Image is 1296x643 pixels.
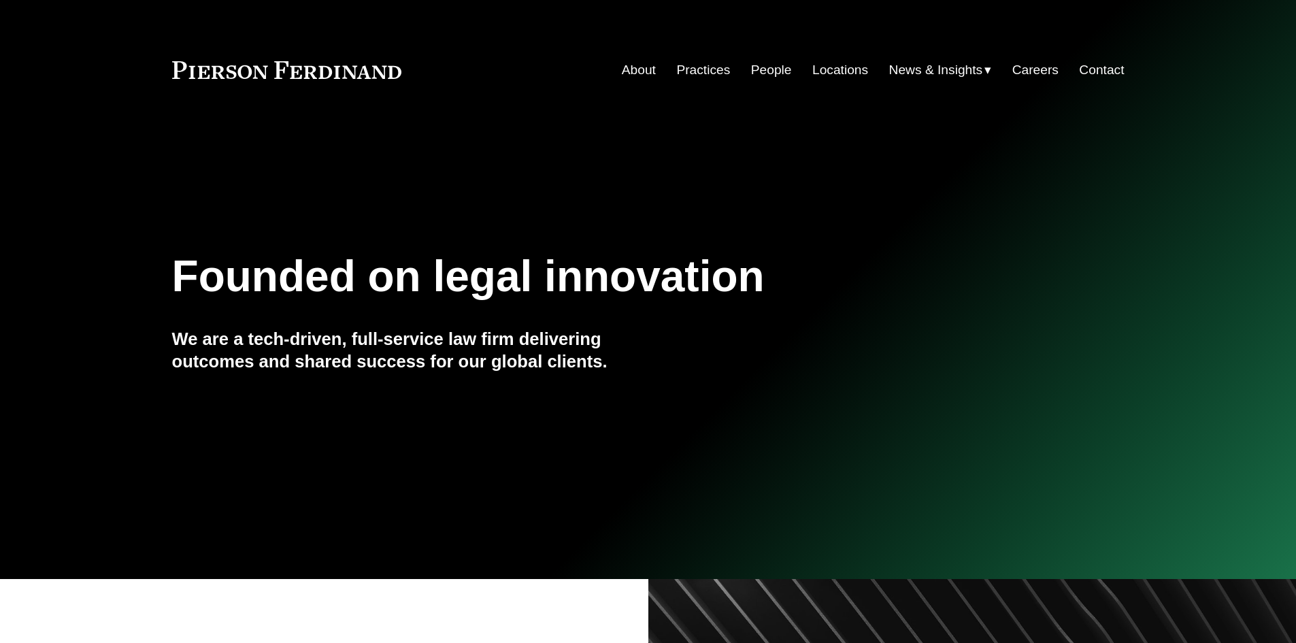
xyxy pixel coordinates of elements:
a: Careers [1012,57,1059,83]
a: People [751,57,792,83]
a: Practices [676,57,730,83]
a: Contact [1079,57,1124,83]
a: folder dropdown [889,57,992,83]
a: About [622,57,656,83]
span: News & Insights [889,59,983,82]
h4: We are a tech-driven, full-service law firm delivering outcomes and shared success for our global... [172,328,648,372]
a: Locations [812,57,868,83]
h1: Founded on legal innovation [172,252,966,301]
